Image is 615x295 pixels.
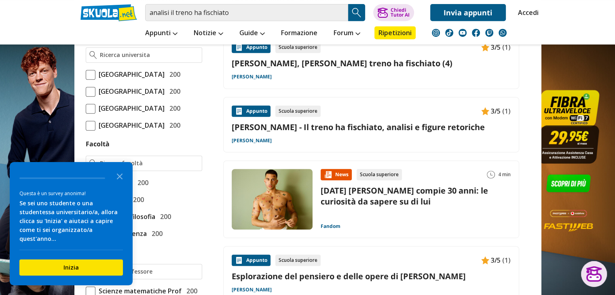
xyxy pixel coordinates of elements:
span: 3/5 [491,42,501,53]
a: Appunti [143,26,180,41]
img: tiktok [445,29,453,37]
a: Notizie [192,26,225,41]
input: Ricerca professore [100,268,198,276]
a: Forum [332,26,362,41]
div: Questa è un survey anonima! [19,190,123,197]
div: Scuola superiore [275,105,321,117]
span: [GEOGRAPHIC_DATA] [95,103,165,114]
a: Ripetizioni [374,26,416,39]
img: facebook [472,29,480,37]
a: Guide [237,26,267,41]
span: [GEOGRAPHIC_DATA] [95,69,165,80]
a: Accedi [518,4,535,21]
div: Appunto [232,42,271,53]
span: 200 [157,211,171,222]
input: Ricerca facoltà [100,159,198,167]
a: [DATE] [PERSON_NAME] compie 30 anni: le curiosità da sapere su di lui [321,185,488,207]
img: Appunti contenuto [235,256,243,264]
span: 200 [134,177,148,188]
img: twitch [485,29,493,37]
span: [GEOGRAPHIC_DATA] [95,86,165,97]
a: [PERSON_NAME] [232,287,272,293]
a: Invia appunti [430,4,506,21]
img: Ricerca universita [89,51,97,59]
input: Ricerca universita [100,51,198,59]
span: 200 [148,228,163,239]
img: Cerca appunti, riassunti o versioni [351,6,363,19]
button: Search Button [348,4,365,21]
img: Appunti contenuto [481,107,489,115]
span: (1) [502,106,511,116]
div: News [321,169,352,180]
div: Se sei uno studente o una studentessa universitario/a, allora clicca su 'Inizia' e aiutaci a capi... [19,199,123,243]
a: Formazione [279,26,319,41]
div: Chiedi Tutor AI [390,8,409,17]
span: [GEOGRAPHIC_DATA] [95,120,165,131]
span: 3/5 [491,255,501,265]
label: Facoltà [86,139,110,148]
span: (1) [502,42,511,53]
span: 200 [166,69,180,80]
button: Close the survey [112,168,128,184]
a: Fandom [321,223,340,230]
img: Appunti contenuto [481,256,489,264]
img: Tempo lettura [487,171,495,179]
button: ChiediTutor AI [373,4,414,21]
span: 200 [166,103,180,114]
span: 200 [166,120,180,131]
img: Appunti contenuto [235,43,243,51]
span: (1) [502,255,511,265]
div: Scuola superiore [357,169,402,180]
span: 200 [130,194,144,205]
div: Appunto [232,105,271,117]
div: Scuola superiore [275,255,321,266]
span: 200 [166,86,180,97]
img: instagram [432,29,440,37]
img: Appunti contenuto [235,107,243,115]
span: 4 min [498,169,511,180]
img: Appunti contenuto [481,43,489,51]
a: [PERSON_NAME] [232,137,272,144]
a: Esplorazione del pensiero e delle opere di [PERSON_NAME] [232,271,511,282]
a: [PERSON_NAME] - Il treno ha fischiato, analisi e figure retoriche [232,122,511,133]
button: Inizia [19,259,123,276]
a: [PERSON_NAME], [PERSON_NAME] treno ha fischiato (4) [232,58,511,69]
img: youtube [459,29,467,37]
div: Survey [10,162,133,285]
span: 3/5 [491,106,501,116]
a: [PERSON_NAME] [232,74,272,80]
img: Immagine news [232,169,313,230]
div: Scuola superiore [275,42,321,53]
img: Ricerca facoltà [89,159,97,167]
div: Appunto [232,255,271,266]
img: WhatsApp [499,29,507,37]
input: Cerca appunti, riassunti o versioni [145,4,348,21]
img: News contenuto [324,171,332,179]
